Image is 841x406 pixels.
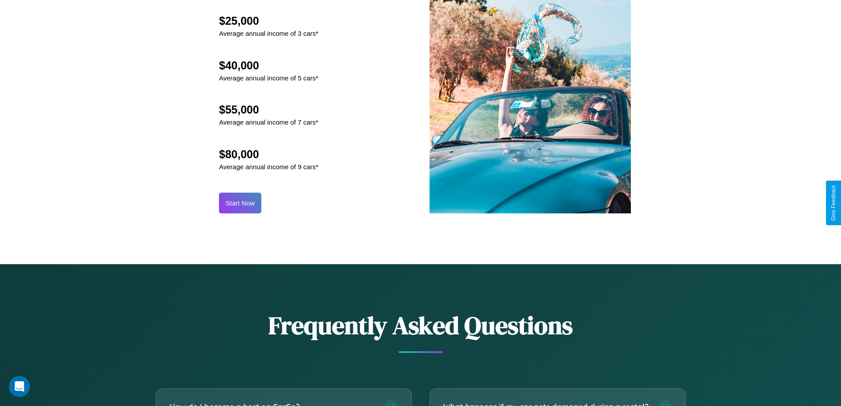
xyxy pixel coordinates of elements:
[219,161,318,173] p: Average annual income of 9 cars*
[219,27,318,39] p: Average annual income of 3 cars*
[219,193,261,213] button: Start Now
[219,103,318,116] h2: $55,000
[219,59,318,72] h2: $40,000
[156,308,686,342] h2: Frequently Asked Questions
[9,376,30,397] iframe: Intercom live chat
[219,116,318,128] p: Average annual income of 7 cars*
[830,185,837,221] div: Give Feedback
[219,15,318,27] h2: $25,000
[219,148,318,161] h2: $80,000
[219,72,318,84] p: Average annual income of 5 cars*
